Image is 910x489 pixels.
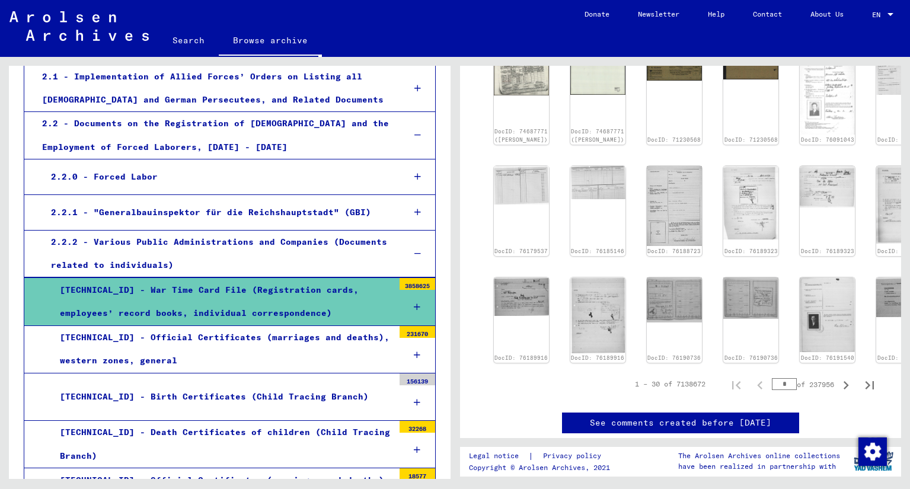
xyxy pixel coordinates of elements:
[647,354,701,361] a: DocID: 76190736
[724,354,778,361] a: DocID: 76190736
[801,248,854,254] a: DocID: 76189323
[400,278,435,290] div: 3858625
[494,166,549,205] img: 002.jpg
[851,446,896,476] img: yv_logo.png
[801,354,854,361] a: DocID: 76191540
[570,56,625,95] img: 002.jpg
[400,373,435,385] div: 156139
[647,56,702,81] img: 001.jpg
[51,326,394,372] div: [TECHNICAL_ID] - Official Certificates (marriages and deaths), western zones, general
[635,379,705,389] div: 1 – 30 of 7138672
[469,450,528,462] a: Legal notice
[219,26,322,57] a: Browse archive
[469,450,615,462] div: |
[571,128,624,143] a: DocID: 74687771 ([PERSON_NAME])
[494,354,548,361] a: DocID: 76189916
[494,128,548,143] a: DocID: 74687771 ([PERSON_NAME])
[872,11,885,19] span: EN
[469,462,615,473] p: Copyright © Arolsen Archives, 2021
[51,279,394,325] div: [TECHNICAL_ID] - War Time Card File (Registration cards, employees’ record books, individual corr...
[570,277,625,353] img: 017.jpg
[678,461,840,472] p: have been realized in partnership with
[42,165,395,188] div: 2.2.0 - Forced Labor
[51,385,394,408] div: [TECHNICAL_ID] - Birth Certificates (Child Tracing Branch)
[858,437,886,465] div: Change consent
[858,437,887,466] img: Change consent
[678,450,840,461] p: The Arolsen Archives online collections
[400,468,435,480] div: 18577
[42,231,395,277] div: 2.2.2 - Various Public Administrations and Companies (Documents related to individuals)
[400,326,435,338] div: 231670
[724,136,778,143] a: DocID: 71230568
[494,56,549,95] img: 001.jpg
[723,166,778,239] img: 022.jpg
[858,372,882,396] button: Last page
[9,11,149,41] img: Arolsen_neg.svg
[42,201,395,224] div: 2.2.1 - "Generalbauinspektor für die Reichshauptstadt" (GBI)
[801,136,854,143] a: DocID: 76091043
[723,56,778,79] img: 002.jpg
[494,248,548,254] a: DocID: 76179537
[158,26,219,55] a: Search
[772,379,834,390] div: of 237956
[534,450,615,462] a: Privacy policy
[800,166,855,208] img: 023.jpg
[724,372,748,396] button: First page
[33,65,395,111] div: 2.1 - Implementation of Allied Forces’ Orders on Listing all [DEMOGRAPHIC_DATA] and German Persec...
[723,277,778,319] img: 023.jpg
[400,421,435,433] div: 32268
[494,277,549,316] img: 016.jpg
[51,421,394,467] div: [TECHNICAL_ID] - Death Certificates of children (Child Tracing Branch)
[33,112,395,158] div: 2.2 - Documents on the Registration of [DEMOGRAPHIC_DATA] and the Employment of Forced Laborers, ...
[571,248,624,254] a: DocID: 76185146
[748,372,772,396] button: Previous page
[571,354,624,361] a: DocID: 76189916
[724,248,778,254] a: DocID: 76189323
[834,372,858,396] button: Next page
[800,277,855,352] img: 004.jpg
[647,136,701,143] a: DocID: 71230568
[570,166,625,199] img: 002.jpg
[590,417,771,429] a: See comments created before [DATE]
[647,248,701,254] a: DocID: 76188723
[800,56,855,135] img: 005.jpg
[647,277,702,322] img: 022.jpg
[647,166,702,247] img: 024.jpg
